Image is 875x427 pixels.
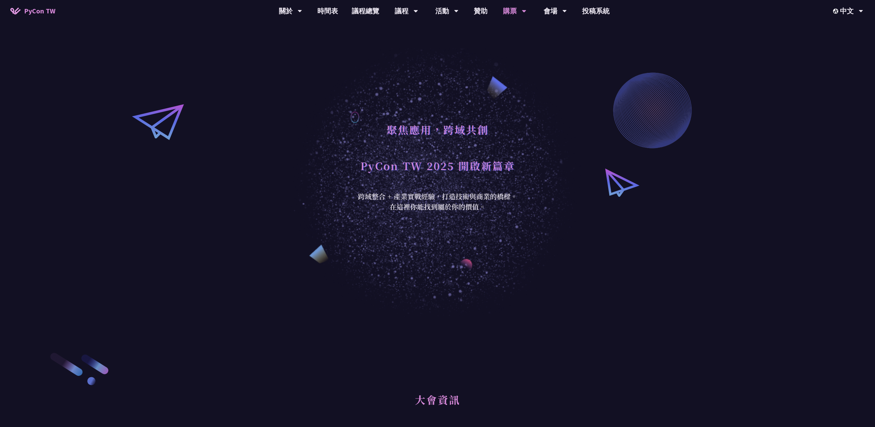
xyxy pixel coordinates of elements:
[10,8,21,14] img: Home icon of PyCon TW 2025
[360,155,515,176] h1: PyCon TW 2025 開啟新篇章
[353,191,522,212] div: 跨域整合 + 產業實戰經驗，打造技術與商業的橋樑。 在這裡你能找到屬於你的價值。
[111,386,764,424] h2: 大會資訊
[386,119,489,140] h1: 聚焦應用，跨域共創
[833,9,840,14] img: Locale Icon
[3,2,62,20] a: PyCon TW
[24,6,55,16] span: PyCon TW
